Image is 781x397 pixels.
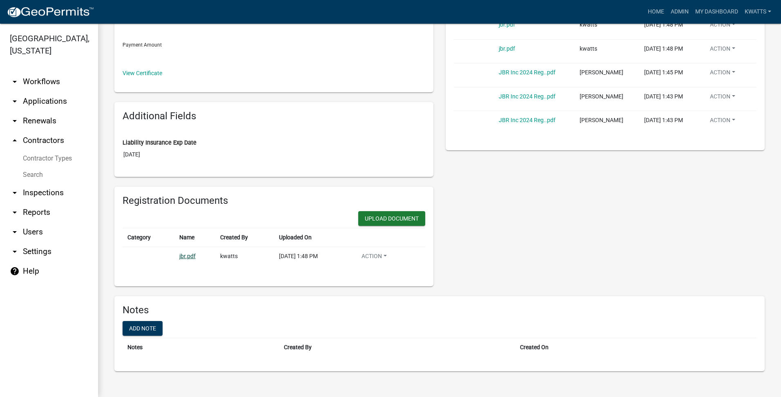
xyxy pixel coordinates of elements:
td: [DATE] 1:43 PM [639,87,698,111]
i: arrow_drop_down [10,247,20,256]
i: arrow_drop_down [10,188,20,198]
th: Category [123,228,174,247]
button: Action [703,68,742,80]
i: arrow_drop_down [10,116,20,126]
h6: Notes [123,304,756,316]
button: Upload Document [358,211,425,226]
th: Created On [515,338,756,357]
a: jbr.pdf [499,21,515,28]
button: Add note [123,321,163,336]
td: kwatts [575,16,640,40]
a: Home [645,4,667,20]
td: kwatts [215,247,274,271]
i: arrow_drop_up [10,136,20,145]
th: Name [174,228,215,247]
i: arrow_drop_down [10,227,20,237]
a: jbr.pdf [499,45,515,52]
button: Action [703,116,742,128]
th: Uploaded On [274,228,350,247]
a: Kwatts [741,4,774,20]
wm-modal-confirm: New Document [358,211,425,228]
button: Action [703,45,742,56]
td: [DATE] 1:48 PM [639,39,698,63]
label: Liability Insurance Exp Date [123,140,196,146]
td: [DATE] 1:48 PM [274,247,350,271]
wm-modal-confirm: Add note [123,326,163,332]
td: [DATE] 1:48 PM [639,16,698,40]
td: kwatts [575,39,640,63]
i: arrow_drop_down [10,96,20,106]
td: [DATE] 1:43 PM [639,111,698,135]
button: Action [703,20,742,32]
button: Action [355,252,393,264]
a: My Dashboard [692,4,741,20]
h6: Additional Fields [123,110,425,122]
td: [PERSON_NAME] [575,63,640,87]
a: JBR Inc 2024 Reg..pdf [499,69,556,76]
i: arrow_drop_down [10,207,20,217]
td: [DATE] 1:45 PM [639,63,698,87]
th: Created By [215,228,274,247]
td: [PERSON_NAME] [575,87,640,111]
a: View Certificate [123,70,162,76]
a: jbr.pdf [179,253,196,259]
a: JBR Inc 2024 Reg..pdf [499,117,556,123]
h6: Registration Documents [123,195,425,207]
i: help [10,266,20,276]
a: Admin [667,4,692,20]
i: arrow_drop_down [10,77,20,87]
a: JBR Inc 2024 Reg..pdf [499,93,556,100]
button: Action [703,92,742,104]
th: Notes [123,338,279,357]
td: [PERSON_NAME] [575,111,640,135]
th: Created By [279,338,515,357]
